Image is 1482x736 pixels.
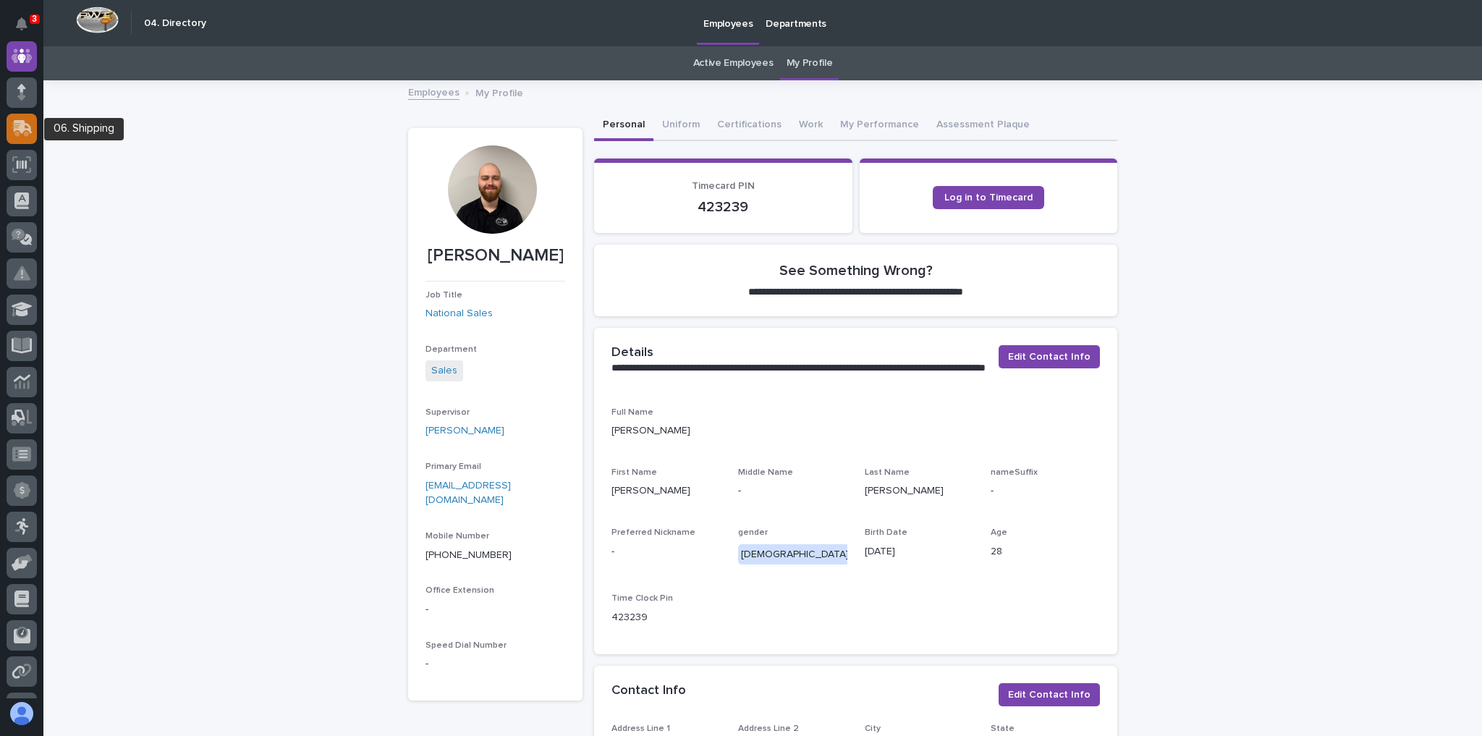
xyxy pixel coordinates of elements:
div: [DEMOGRAPHIC_DATA] [738,544,852,565]
button: My Performance [831,111,928,141]
span: City [865,724,881,733]
span: Supervisor [425,408,470,417]
a: National Sales [425,306,493,321]
p: 28 [991,544,1100,559]
p: 423239 [611,198,835,216]
h2: Details [611,345,653,361]
span: Time Clock Pin [611,594,673,603]
button: users-avatar [7,698,37,729]
span: Office Extension [425,586,494,595]
span: Address Line 1 [611,724,670,733]
span: First Name [611,468,657,477]
span: Last Name [865,468,910,477]
h2: See Something Wrong? [779,262,933,279]
button: Personal [594,111,653,141]
a: [EMAIL_ADDRESS][DOMAIN_NAME] [425,481,511,506]
a: Employees [408,83,460,100]
button: Edit Contact Info [999,683,1100,706]
span: Job Title [425,291,462,300]
p: 3 [32,14,37,24]
span: Birth Date [865,528,907,537]
img: Workspace Logo [76,7,119,33]
span: State [991,724,1015,733]
p: [DATE] [865,544,974,559]
a: Sales [431,363,457,378]
a: [PERSON_NAME] [425,423,504,439]
p: - [991,483,1100,499]
button: Certifications [708,111,790,141]
button: Assessment Plaque [928,111,1038,141]
span: gender [738,528,768,537]
button: Notifications [7,9,37,39]
h2: Contact Info [611,683,686,699]
p: - [611,544,721,559]
span: Mobile Number [425,532,489,541]
button: Work [790,111,831,141]
span: Timecard PIN [692,181,755,191]
h2: 04. Directory [144,17,206,30]
p: - [425,602,565,617]
span: Age [991,528,1007,537]
p: [PERSON_NAME] [611,483,721,499]
span: Log in to Timecard [944,193,1033,203]
span: Address Line 2 [738,724,799,733]
span: Primary Email [425,462,481,471]
p: - [425,656,565,672]
span: Department [425,345,477,354]
a: Log in to Timecard [933,186,1044,209]
button: Uniform [653,111,708,141]
p: My Profile [475,84,523,100]
a: [PHONE_NUMBER] [425,550,512,560]
a: My Profile [787,46,833,80]
p: - [738,483,847,499]
div: Notifications3 [18,17,37,41]
span: Preferred Nickname [611,528,695,537]
p: [PERSON_NAME] [865,483,974,499]
p: [PERSON_NAME] [611,423,1100,439]
span: Speed Dial Number [425,641,507,650]
span: nameSuffix [991,468,1038,477]
p: [PERSON_NAME] [425,245,565,266]
span: Middle Name [738,468,793,477]
p: 423239 [611,610,721,625]
a: Active Employees [693,46,774,80]
span: Edit Contact Info [1008,350,1091,364]
button: Edit Contact Info [999,345,1100,368]
span: Full Name [611,408,653,417]
span: Edit Contact Info [1008,688,1091,702]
